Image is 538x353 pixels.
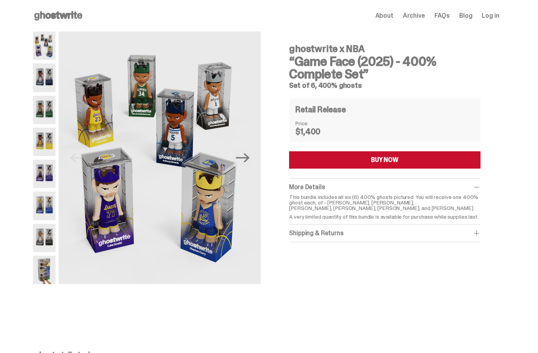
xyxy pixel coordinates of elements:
[289,44,480,54] h4: ghostwrite x NBA
[482,13,499,19] a: Log in
[403,13,425,19] a: Archive
[33,256,56,284] img: NBA-400-HG-Scale.png
[289,55,480,80] h3: “Game Face (2025) - 400% Complete Set”
[289,151,480,169] button: BUY NOW
[33,224,56,252] img: NBA-400-HG-Wemby.png
[33,32,56,60] img: NBA-400-HG-Main.png
[289,183,325,191] span: More Details
[33,191,56,220] img: NBA-400-HG-Steph.png
[375,13,393,19] a: About
[289,214,480,219] p: A very limited quantity of this bundle is available for purchase while supplies last.
[234,149,251,167] button: Next
[459,13,472,19] a: Blog
[289,82,480,89] h5: Set of 6, 400% ghosts
[295,128,335,136] dd: $1,400
[295,106,345,113] h4: Retail Release
[434,13,450,19] a: FAQs
[33,96,56,124] img: NBA-400-HG-Giannis.png
[33,63,56,92] img: NBA-400-HG-Ant.png
[371,157,399,163] div: BUY NOW
[33,160,56,188] img: NBA-400-HG-Luka.png
[295,121,335,126] dt: Price
[33,128,56,156] img: NBA-400-HG%20Bron.png
[59,32,261,284] img: NBA-400-HG-Main.png
[289,194,480,211] p: This bundle includes all six (6) 400% ghosts pictured. You will receive one 400% ghost each, of -...
[289,229,480,237] div: Shipping & Returns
